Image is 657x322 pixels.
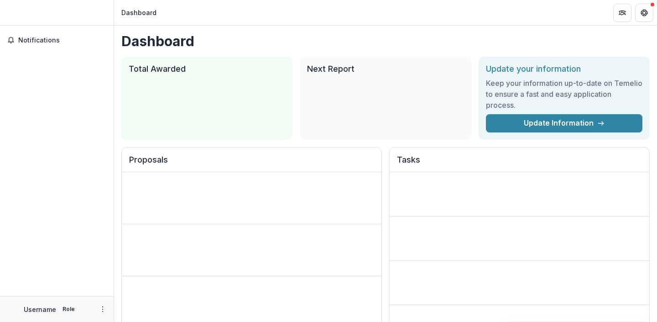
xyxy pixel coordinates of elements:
[121,33,650,49] h1: Dashboard
[121,8,156,17] div: Dashboard
[635,4,653,22] button: Get Help
[118,6,160,19] nav: breadcrumb
[18,37,106,44] span: Notifications
[613,4,631,22] button: Partners
[129,155,374,172] h2: Proposals
[397,155,642,172] h2: Tasks
[486,64,642,74] h2: Update your information
[129,64,285,74] h2: Total Awarded
[4,33,110,48] button: Notifications
[60,305,78,313] p: Role
[97,304,108,315] button: More
[307,64,464,74] h2: Next Report
[486,114,642,132] a: Update Information
[486,78,642,111] h3: Keep your information up-to-date on Temelio to ensure a fast and easy application process.
[24,305,56,314] p: Username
